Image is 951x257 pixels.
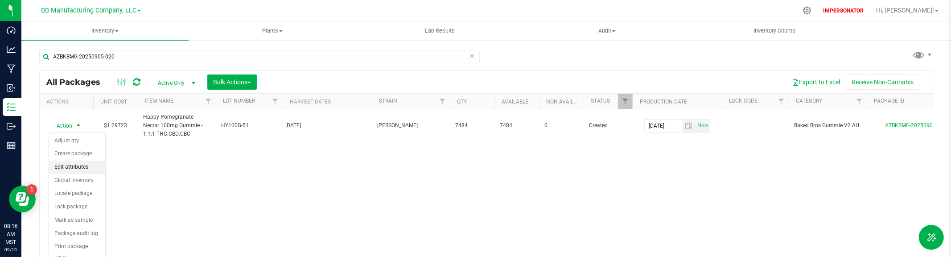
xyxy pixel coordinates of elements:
a: Filter [201,94,216,109]
a: Filter [435,94,450,109]
span: Baked Bros Gummie V2 AU [794,121,861,130]
p: IMPERSONATOR [819,7,867,15]
a: Inventory [21,21,189,40]
p: 08:16 AM MST [4,222,17,246]
a: Filter [852,94,867,109]
span: select [695,120,710,132]
a: Strain [379,98,397,104]
p: 09/19 [4,246,17,253]
a: Package ID [874,98,904,104]
inline-svg: Reports [7,141,16,150]
span: select [683,120,696,132]
div: Actions [46,99,90,105]
span: All Packages [46,77,109,87]
span: Happy Pomegranate Nectar 100mg Gummie - 1:1:1 THC:CBD:CBC [143,113,210,139]
a: Lock Code [729,98,758,104]
span: Inventory [21,27,189,35]
li: Edit attributes [49,161,105,174]
inline-svg: Manufacturing [7,64,16,73]
li: Mark as sample [49,214,105,227]
iframe: Resource center [9,186,36,212]
span: Action [49,120,73,132]
span: Clear [469,50,475,62]
iframe: Resource center unread badge [26,184,37,195]
a: Available [502,99,528,105]
inline-svg: Outbound [7,122,16,131]
span: Inventory Counts [741,27,807,35]
a: Filter [268,94,283,109]
span: HY100G-51 [221,121,277,130]
li: Lock package [49,200,105,214]
a: Non-Available [546,99,586,105]
span: Audit [524,27,690,35]
a: Category [796,98,822,104]
li: Global inventory [49,174,105,187]
div: Manage settings [802,6,813,15]
a: Item Name [145,98,173,104]
a: AZBKBMG-20250905-020 [885,122,947,128]
inline-svg: Dashboard [7,26,16,35]
a: Filter [618,94,633,109]
span: 0 [544,121,578,130]
td: $1.29723 [93,109,138,142]
button: Receive Non-Cannabis [846,75,919,90]
span: Created [589,121,627,130]
span: select [73,120,84,132]
span: Plants [189,27,355,35]
button: Toggle Menu [919,225,944,250]
div: Value 1: 2024-11-26 [286,121,369,130]
span: Bulk Actions [213,79,251,86]
span: Set Current date [696,119,711,132]
a: Lot Number [223,98,255,104]
span: Lab Results [413,27,467,35]
li: Package audit log [49,227,105,240]
span: 7484 [455,121,489,130]
input: Search Package ID, Item Name, SKU, Lot or Part Number... [39,50,480,63]
span: 7484 [500,121,534,130]
span: BB Manufacturing Company, LLC [41,7,136,14]
li: Create package [49,147,105,161]
a: Inventory Counts [691,21,858,40]
li: Locate package [49,187,105,200]
inline-svg: Inbound [7,83,16,92]
a: Filter [774,94,789,109]
span: [PERSON_NAME] [377,121,445,130]
a: Audit [523,21,691,40]
inline-svg: Analytics [7,45,16,54]
a: Status [591,98,610,104]
th: Harvest Dates [283,94,372,109]
inline-svg: Inventory [7,103,16,112]
a: Production Date [640,99,687,105]
a: Lab Results [356,21,523,40]
a: Qty [457,99,467,105]
a: Plants [189,21,356,40]
span: Hi, [PERSON_NAME]! [876,7,934,14]
li: Adjust qty [49,134,105,148]
button: Export to Excel [786,75,846,90]
a: Unit Cost [100,99,127,105]
button: Bulk Actions [207,75,257,90]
